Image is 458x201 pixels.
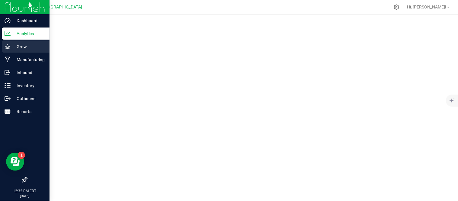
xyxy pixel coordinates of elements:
p: Manufacturing [11,56,47,63]
inline-svg: Dashboard [5,18,11,24]
p: Grow [11,43,47,50]
inline-svg: Analytics [5,31,11,37]
inline-svg: Outbound [5,96,11,102]
inline-svg: Reports [5,109,11,115]
p: 12:32 PM EDT [3,188,47,194]
p: Dashboard [11,17,47,24]
iframe: Resource center [6,153,24,171]
inline-svg: Inbound [5,70,11,76]
span: Hi, [PERSON_NAME]! [407,5,447,9]
iframe: Resource center unread badge [18,152,25,159]
div: Manage settings [393,4,400,10]
p: Inventory [11,82,47,89]
p: Outbound [11,95,47,102]
inline-svg: Manufacturing [5,57,11,63]
p: Analytics [11,30,47,37]
span: [GEOGRAPHIC_DATA] [41,5,82,10]
p: Inbound [11,69,47,76]
inline-svg: Grow [5,44,11,50]
p: [DATE] [3,194,47,198]
inline-svg: Inventory [5,83,11,89]
p: Reports [11,108,47,115]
